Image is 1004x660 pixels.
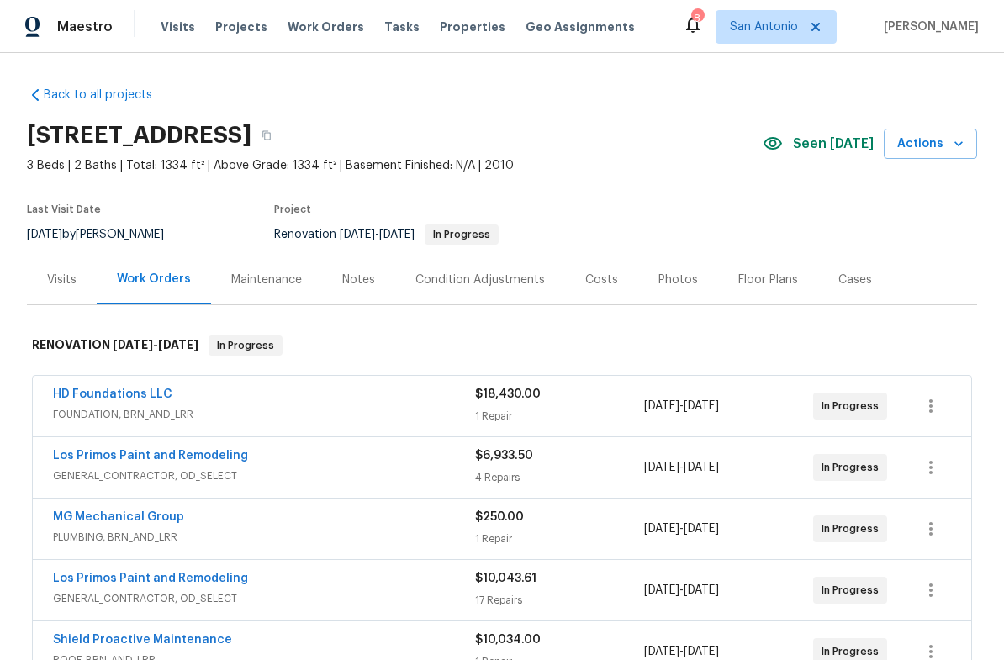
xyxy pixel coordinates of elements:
[440,18,505,35] span: Properties
[793,135,874,152] span: Seen [DATE]
[426,230,497,240] span: In Progress
[340,229,415,240] span: -
[644,584,679,596] span: [DATE]
[251,120,282,150] button: Copy Address
[730,18,798,35] span: San Antonio
[27,224,184,245] div: by [PERSON_NAME]
[822,582,885,599] span: In Progress
[658,272,698,288] div: Photos
[644,520,719,537] span: -
[53,388,172,400] a: HD Foundations LLC
[475,634,541,646] span: $10,034.00
[585,272,618,288] div: Costs
[475,450,533,462] span: $6,933.50
[161,18,195,35] span: Visits
[53,450,248,462] a: Los Primos Paint and Remodeling
[27,87,188,103] a: Back to all projects
[113,339,198,351] span: -
[27,319,977,372] div: RENOVATION [DATE]-[DATE]In Progress
[231,272,302,288] div: Maintenance
[57,18,113,35] span: Maestro
[684,400,719,412] span: [DATE]
[53,634,232,646] a: Shield Proactive Maintenance
[684,462,719,473] span: [DATE]
[644,400,679,412] span: [DATE]
[215,18,267,35] span: Projects
[684,584,719,596] span: [DATE]
[27,127,251,144] h2: [STREET_ADDRESS]
[47,272,77,288] div: Visits
[27,157,763,174] span: 3 Beds | 2 Baths | Total: 1334 ft² | Above Grade: 1334 ft² | Basement Finished: N/A | 2010
[384,21,420,33] span: Tasks
[644,398,719,414] span: -
[475,408,644,425] div: 1 Repair
[342,272,375,288] div: Notes
[158,339,198,351] span: [DATE]
[822,398,885,414] span: In Progress
[274,229,499,240] span: Renovation
[644,459,719,476] span: -
[117,271,191,288] div: Work Orders
[53,573,248,584] a: Los Primos Paint and Remodeling
[738,272,798,288] div: Floor Plans
[644,643,719,660] span: -
[691,10,703,27] div: 8
[475,511,524,523] span: $250.00
[274,204,311,214] span: Project
[475,388,541,400] span: $18,430.00
[379,229,415,240] span: [DATE]
[684,646,719,657] span: [DATE]
[526,18,635,35] span: Geo Assignments
[822,459,885,476] span: In Progress
[32,335,198,356] h6: RENOVATION
[53,406,475,423] span: FOUNDATION, BRN_AND_LRR
[644,646,679,657] span: [DATE]
[288,18,364,35] span: Work Orders
[210,337,281,354] span: In Progress
[822,520,885,537] span: In Progress
[475,531,644,547] div: 1 Repair
[27,229,62,240] span: [DATE]
[877,18,979,35] span: [PERSON_NAME]
[27,204,101,214] span: Last Visit Date
[644,523,679,535] span: [DATE]
[53,590,475,607] span: GENERAL_CONTRACTOR, OD_SELECT
[475,469,644,486] div: 4 Repairs
[838,272,872,288] div: Cases
[897,134,964,155] span: Actions
[644,582,719,599] span: -
[822,643,885,660] span: In Progress
[684,523,719,535] span: [DATE]
[475,592,644,609] div: 17 Repairs
[53,511,184,523] a: MG Mechanical Group
[340,229,375,240] span: [DATE]
[644,462,679,473] span: [DATE]
[53,529,475,546] span: PLUMBING, BRN_AND_LRR
[113,339,153,351] span: [DATE]
[53,467,475,484] span: GENERAL_CONTRACTOR, OD_SELECT
[884,129,977,160] button: Actions
[415,272,545,288] div: Condition Adjustments
[475,573,536,584] span: $10,043.61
